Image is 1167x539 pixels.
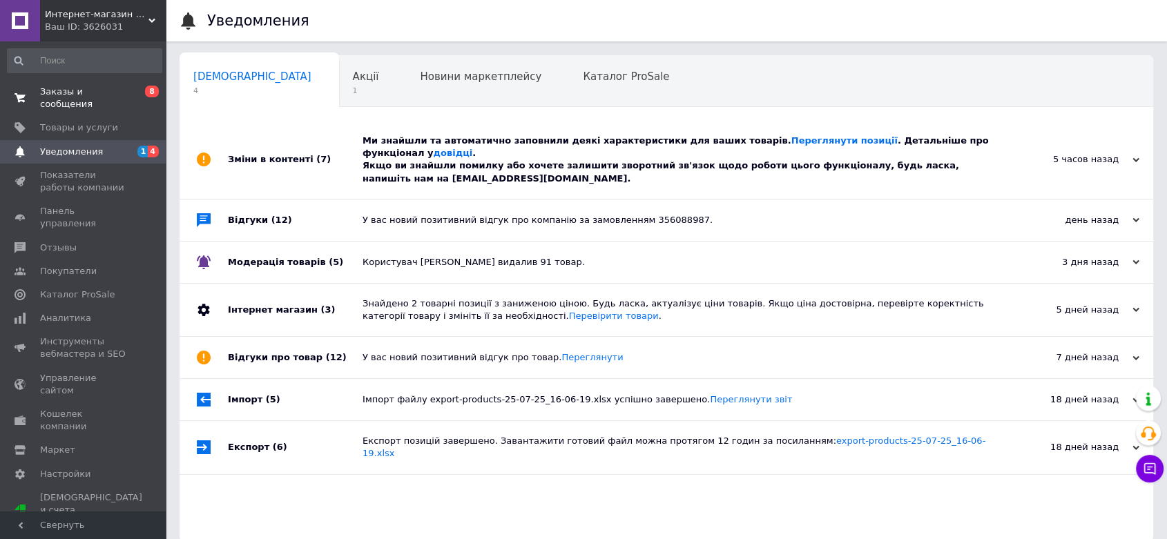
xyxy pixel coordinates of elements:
[228,199,363,241] div: Відгуки
[40,408,128,433] span: Кошелек компании
[137,146,148,157] span: 1
[433,148,472,158] a: довідці
[363,214,1001,226] div: У вас новий позитивний відгук про компанію за замовленням 356088987.
[583,70,669,83] span: Каталог ProSale
[228,242,363,283] div: Модерація товарів
[40,169,128,194] span: Показатели работы компании
[40,265,97,277] span: Покупатели
[40,121,118,134] span: Товары и услуги
[271,215,292,225] span: (12)
[228,121,363,199] div: Зміни в контенті
[420,70,541,83] span: Новини маркетплейсу
[45,21,166,33] div: Ваш ID: 3626031
[1001,441,1139,453] div: 18 дней назад
[228,284,363,336] div: Інтернет магазин
[40,242,77,254] span: Отзывы
[40,205,128,230] span: Панель управления
[710,394,792,404] a: Переглянути звіт
[145,86,159,97] span: 8
[40,491,142,529] span: [DEMOGRAPHIC_DATA] и счета
[363,351,1001,364] div: У вас новий позитивний відгук про товар.
[228,379,363,420] div: Імпорт
[207,12,309,29] h1: Уведомления
[228,337,363,378] div: Відгуки про товар
[569,311,659,321] a: Перевірити товари
[791,135,898,146] a: Переглянути позиції
[40,468,90,480] span: Настройки
[363,435,1001,460] div: Експорт позицій завершено. Завантажити готовий файл можна протягом 12 годин за посиланням:
[148,146,159,157] span: 4
[316,154,331,164] span: (7)
[193,86,311,96] span: 4
[353,86,379,96] span: 1
[40,146,103,158] span: Уведомления
[363,256,1001,268] div: Користувач [PERSON_NAME] видалив 91 товар.
[40,444,75,456] span: Маркет
[40,312,91,324] span: Аналитика
[329,257,343,267] span: (5)
[363,135,1001,185] div: Ми знайшли та автоматично заповнили деякі характеристики для ваших товарів. . Детальніше про функ...
[1001,214,1139,226] div: день назад
[363,393,1001,406] div: Імпорт файлу export-products-25-07-25_16-06-19.xlsx успішно завершено.
[1001,351,1139,364] div: 7 дней назад
[266,394,280,404] span: (5)
[40,335,128,360] span: Инструменты вебмастера и SEO
[1001,153,1139,166] div: 5 часов назад
[1001,256,1139,268] div: 3 дня назад
[40,372,128,397] span: Управление сайтом
[45,8,148,21] span: Интернет-магазин "Шкатулка"
[326,352,347,362] span: (12)
[273,442,287,452] span: (6)
[1001,304,1139,316] div: 5 дней назад
[193,70,311,83] span: [DEMOGRAPHIC_DATA]
[353,70,379,83] span: Акції
[1136,455,1164,482] button: Чат с покупателем
[363,297,1001,322] div: Знайдено 2 товарні позиції з заниженою ціною. Будь ласка, актуалізує ціни товарів. Якщо ціна дост...
[40,86,128,110] span: Заказы и сообщения
[561,352,623,362] a: Переглянути
[1001,393,1139,406] div: 18 дней назад
[320,304,335,315] span: (3)
[40,288,115,301] span: Каталог ProSale
[7,48,162,73] input: Поиск
[228,421,363,473] div: Експорт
